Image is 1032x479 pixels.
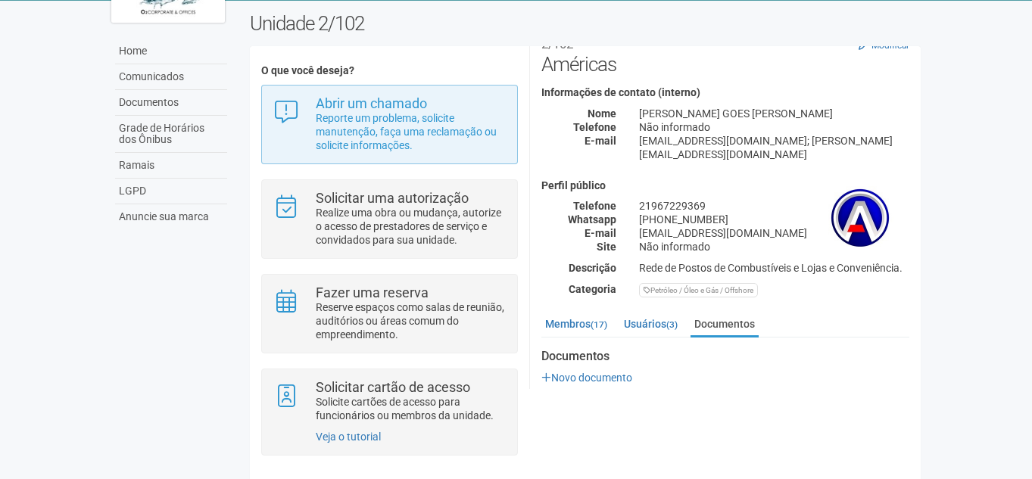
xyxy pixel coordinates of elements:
[639,283,758,297] div: Petróleo / Óleo e Gás / Offshore
[591,319,607,330] small: (17)
[691,313,759,337] a: Documentos
[316,431,381,443] a: Veja o tutorial
[541,313,611,335] a: Membros(17)
[115,116,227,153] a: Grade de Horários dos Ônibus
[628,213,921,226] div: [PHONE_NUMBER]
[316,111,506,152] p: Reporte um problema, solicite manutenção, faça uma reclamação ou solicite informações.
[628,134,921,161] div: [EMAIL_ADDRESS][DOMAIN_NAME]; [PERSON_NAME][EMAIL_ADDRESS][DOMAIN_NAME]
[316,190,469,206] strong: Solicitar uma autorização
[569,283,616,295] strong: Categoria
[569,262,616,274] strong: Descrição
[115,39,227,64] a: Home
[573,121,616,133] strong: Telefone
[316,285,429,300] strong: Fazer uma reserva
[316,379,470,395] strong: Solicitar cartão de acesso
[115,153,227,179] a: Ramais
[541,30,909,76] h2: Américas
[628,226,921,240] div: [EMAIL_ADDRESS][DOMAIN_NAME]
[273,191,506,247] a: Solicitar uma autorização Realize uma obra ou mudança, autorize o acesso de prestadores de serviç...
[115,90,227,116] a: Documentos
[628,199,921,213] div: 21967229369
[568,213,616,226] strong: Whatsapp
[628,107,921,120] div: [PERSON_NAME] GOES [PERSON_NAME]
[115,204,227,229] a: Anuncie sua marca
[628,261,921,275] div: Rede de Postos de Combustíveis e Lojas e Conveniência.
[261,65,518,76] h4: O que você deseja?
[541,350,909,363] strong: Documentos
[822,180,898,256] img: business.png
[250,12,921,35] h2: Unidade 2/102
[628,240,921,253] div: Não informado
[541,372,632,384] a: Novo documento
[316,395,506,422] p: Solicite cartões de acesso para funcionários ou membros da unidade.
[273,286,506,341] a: Fazer uma reserva Reserve espaços como salas de reunião, auditórios ou áreas comum do empreendime...
[115,179,227,204] a: LGPD
[273,97,506,152] a: Abrir um chamado Reporte um problema, solicite manutenção, faça uma reclamação ou solicite inform...
[620,313,681,335] a: Usuários(3)
[115,64,227,90] a: Comunicados
[628,120,921,134] div: Não informado
[273,381,506,422] a: Solicitar cartão de acesso Solicite cartões de acesso para funcionários ou membros da unidade.
[585,135,616,147] strong: E-mail
[585,227,616,239] strong: E-mail
[666,319,678,330] small: (3)
[588,107,616,120] strong: Nome
[316,95,427,111] strong: Abrir um chamado
[541,180,909,191] h4: Perfil público
[541,87,909,98] h4: Informações de contato (interno)
[316,206,506,247] p: Realize uma obra ou mudança, autorize o acesso de prestadores de serviço e convidados para sua un...
[573,200,616,212] strong: Telefone
[597,241,616,253] strong: Site
[316,300,506,341] p: Reserve espaços como salas de reunião, auditórios ou áreas comum do empreendimento.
